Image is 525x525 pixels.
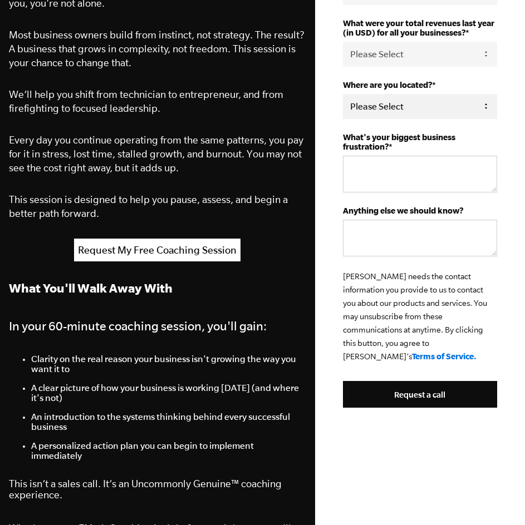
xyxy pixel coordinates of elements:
[343,381,497,408] input: Request a call
[74,239,241,261] a: Request My Free Coaching Session
[469,472,525,525] iframe: Chat Widget
[31,354,296,374] span: Clarity on the real reason your business isn't growing the way you want it to
[412,351,477,361] a: Terms of Service.
[343,132,455,151] strong: What's your biggest business frustration?
[343,80,432,90] strong: Where are you located?
[343,270,497,363] p: [PERSON_NAME] needs the contact information you provide to us to contact you about our products a...
[31,440,254,460] span: A personalized action plan you can begin to implement immediately
[9,29,305,68] span: Most business owners build from instinct, not strategy. The result? A business that grows in comp...
[9,281,173,295] strong: What You'll Walk Away With
[31,383,299,403] span: A clear picture of how your business is working [DATE] (and where it's not)
[31,412,290,432] span: An introduction to the systems thinking behind every successful business
[9,316,306,336] h4: In your 60-minute coaching session, you'll gain:
[9,88,283,114] span: We’ll help you shift from technician to entrepreneur, and from firefighting to focused leadership.
[9,134,303,174] span: Every day you continue operating from the same patterns, you pay for it in stress, lost time, sta...
[9,478,306,501] p: This isn’t a sales call. It’s an Uncommonly Genuine™ coaching experience.
[9,194,288,219] span: This session is designed to help you pause, assess, and begin a better path forward.
[343,18,494,37] strong: What were your total revenues last year (in USD) for all your businesses?
[343,206,463,215] strong: Anything else we should know?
